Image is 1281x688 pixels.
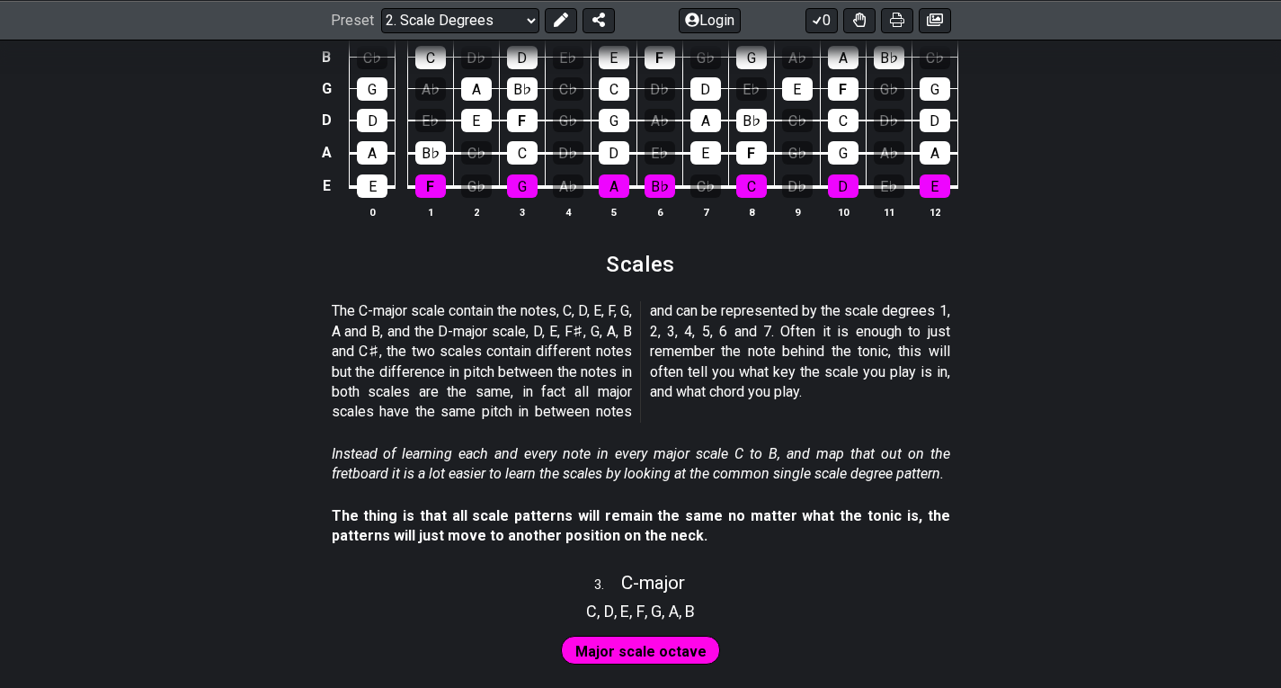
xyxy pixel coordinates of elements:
div: A♭ [874,141,904,165]
div: F [415,174,446,198]
div: G♭ [782,141,813,165]
td: A [316,137,337,170]
div: G [507,174,538,198]
div: E♭ [645,141,675,165]
div: G [357,77,387,101]
td: D [316,104,337,137]
div: A [828,46,858,69]
div: G [599,109,629,132]
span: C [586,599,597,623]
div: D♭ [874,109,904,132]
div: E♭ [736,77,767,101]
div: E [782,77,813,101]
th: 5 [591,202,636,221]
th: 12 [912,202,957,221]
span: , [662,599,669,623]
div: G♭ [690,46,721,69]
div: A [690,109,721,132]
div: A♭ [553,174,583,198]
span: F [636,599,645,623]
span: G [651,599,662,623]
div: G♭ [874,77,904,101]
th: 7 [682,202,728,221]
div: G [920,77,950,101]
div: B♭ [507,77,538,101]
div: A [357,141,387,165]
span: D [604,599,614,623]
div: A [599,174,629,198]
div: A [461,77,492,101]
span: C - major [621,572,685,594]
span: , [679,599,686,623]
span: Preset [331,12,374,29]
div: C♭ [782,109,813,132]
div: A♭ [782,46,813,69]
section: Scale pitch classes [578,595,703,624]
div: C♭ [690,174,721,198]
th: 4 [545,202,591,221]
div: E♭ [874,174,904,198]
div: D [920,109,950,132]
div: G [828,141,858,165]
div: D [690,77,721,101]
div: F [828,77,858,101]
th: 2 [453,202,499,221]
button: Share Preset [583,7,615,32]
div: E [461,109,492,132]
th: 1 [407,202,453,221]
th: 8 [728,202,774,221]
th: 11 [866,202,912,221]
div: B♭ [874,46,904,69]
div: D♭ [782,174,813,198]
span: A [669,599,679,623]
div: D [599,141,629,165]
div: D♭ [553,141,583,165]
button: 0 [805,7,838,32]
div: C♭ [920,46,950,69]
select: Preset [381,7,539,32]
td: B [316,41,337,73]
div: E [690,141,721,165]
div: C♭ [553,77,583,101]
button: Print [881,7,913,32]
th: 6 [636,202,682,221]
div: A♭ [645,109,675,132]
div: G [736,46,767,69]
div: G♭ [553,109,583,132]
div: D [828,174,858,198]
div: C [736,174,767,198]
div: C [507,141,538,165]
div: C♭ [357,46,387,69]
span: , [614,599,621,623]
div: E [599,46,629,69]
span: E [620,599,629,623]
div: D [357,109,387,132]
div: A [920,141,950,165]
th: 0 [350,202,396,221]
th: 9 [774,202,820,221]
div: E♭ [415,109,446,132]
span: , [645,599,652,623]
th: 10 [820,202,866,221]
div: D♭ [461,46,492,69]
div: G♭ [461,174,492,198]
div: E [357,174,387,198]
button: Edit Preset [545,7,577,32]
div: A♭ [415,77,446,101]
button: Login [679,7,741,32]
div: F [645,46,675,69]
em: Instead of learning each and every note in every major scale C to B, and map that out on the fret... [332,445,950,482]
div: B♭ [645,174,675,198]
div: C♭ [461,141,492,165]
div: B♭ [415,141,446,165]
h2: Scales [606,255,675,274]
div: D♭ [645,77,675,101]
strong: The thing is that all scale patterns will remain the same no matter what the tonic is, the patter... [332,507,950,544]
th: 3 [499,202,545,221]
div: C [828,109,858,132]
button: Toggle Dexterity for all fretkits [843,7,876,32]
span: 3 . [594,576,621,595]
div: C [415,46,446,69]
td: E [316,169,337,203]
div: F [507,109,538,132]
